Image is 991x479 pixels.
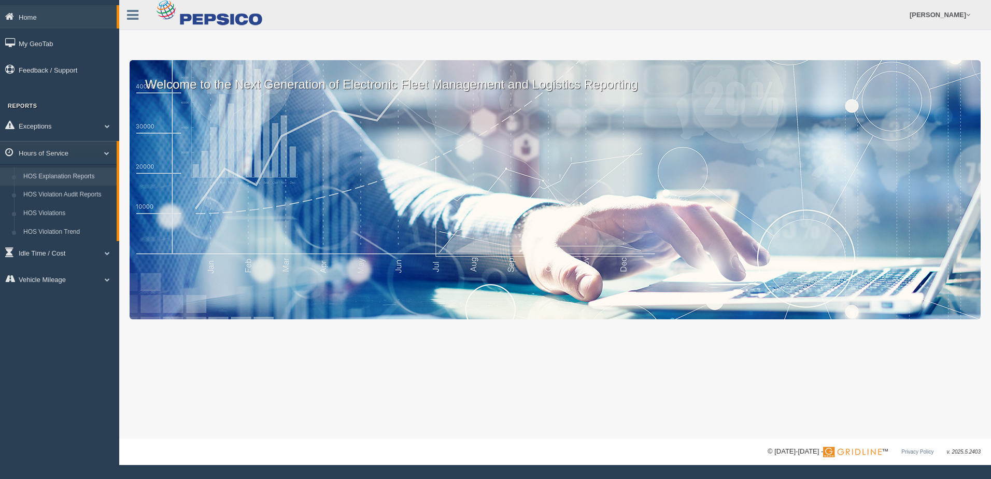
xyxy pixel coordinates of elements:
div: © [DATE]-[DATE] - ™ [768,446,981,457]
a: Privacy Policy [901,449,933,455]
a: HOS Explanation Reports [19,167,117,186]
img: Gridline [823,447,882,457]
p: Welcome to the Next Generation of Electronic Fleet Management and Logistics Reporting [130,60,981,93]
a: HOS Violations [19,204,117,223]
a: HOS Violation Trend [19,223,117,242]
span: v. 2025.5.2403 [947,449,981,455]
a: HOS Violation Audit Reports [19,186,117,204]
